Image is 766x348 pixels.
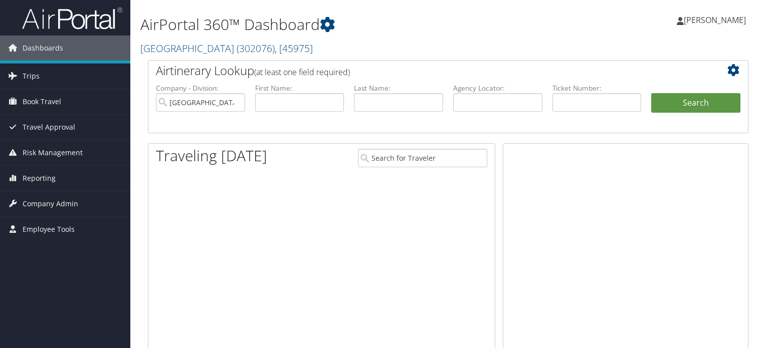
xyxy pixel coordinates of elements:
a: [PERSON_NAME] [677,5,756,35]
input: Search for Traveler [358,149,487,167]
img: airportal-logo.png [22,7,122,30]
button: Search [651,93,740,113]
label: Company - Division: [156,83,245,93]
span: Trips [23,64,40,89]
span: ( 302076 ) [237,42,275,55]
span: Risk Management [23,140,83,165]
span: Book Travel [23,89,61,114]
a: [GEOGRAPHIC_DATA] [140,42,313,55]
label: First Name: [255,83,344,93]
span: Employee Tools [23,217,75,242]
label: Ticket Number: [552,83,642,93]
span: (at least one field required) [254,67,350,78]
h2: Airtinerary Lookup [156,62,690,79]
span: , [ 45975 ] [275,42,313,55]
span: Travel Approval [23,115,75,140]
label: Agency Locator: [453,83,542,93]
h1: Traveling [DATE] [156,145,267,166]
span: Company Admin [23,191,78,216]
span: [PERSON_NAME] [684,15,746,26]
h1: AirPortal 360™ Dashboard [140,14,551,35]
label: Last Name: [354,83,443,93]
span: Reporting [23,166,56,191]
span: Dashboards [23,36,63,61]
